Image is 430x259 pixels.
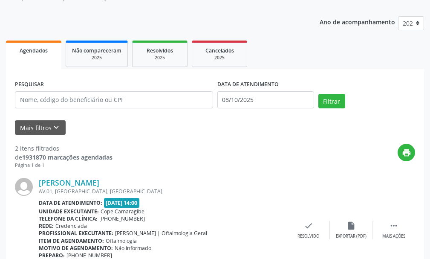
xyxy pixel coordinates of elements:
span: Cancelados [205,47,234,54]
div: Mais ações [382,233,405,239]
div: 2 itens filtrados [15,144,113,153]
label: PESQUISAR [15,78,44,91]
div: Exportar (PDF) [336,233,367,239]
b: Profissional executante: [39,230,113,237]
i: insert_drive_file [346,221,356,230]
i:  [389,221,398,230]
b: Rede: [39,222,54,230]
i: print [402,148,411,157]
input: Selecione um intervalo [217,91,314,108]
b: Preparo: [39,252,65,259]
div: AV.01, [GEOGRAPHIC_DATA], [GEOGRAPHIC_DATA] [39,188,287,195]
span: Resolvidos [147,47,173,54]
span: Credenciada [55,222,87,230]
span: Oftalmologia [106,237,137,244]
span: [DATE] 14:00 [104,198,140,208]
span: [PERSON_NAME] | Oftalmologia Geral [115,230,207,237]
div: 2025 [198,55,241,61]
span: Cope Camaragibe [101,208,144,215]
div: 2025 [72,55,121,61]
b: Item de agendamento: [39,237,104,244]
label: DATA DE ATENDIMENTO [217,78,279,91]
button: print [398,144,415,161]
b: Unidade executante: [39,208,99,215]
button: Mais filtroskeyboard_arrow_down [15,120,66,135]
button: Filtrar [318,94,345,108]
strong: 1931870 marcações agendadas [22,153,113,161]
input: Nome, código do beneficiário ou CPF [15,91,213,108]
img: img [15,178,33,196]
p: Ano de acompanhamento [320,16,395,27]
span: Não informado [115,244,151,252]
b: Data de atendimento: [39,199,102,207]
i: check [304,221,313,230]
div: de [15,153,113,162]
b: Motivo de agendamento: [39,244,113,252]
span: [PHONE_NUMBER] [66,252,112,259]
i: keyboard_arrow_down [52,123,61,132]
span: Agendados [20,47,48,54]
span: [PHONE_NUMBER] [99,215,145,222]
b: Telefone da clínica: [39,215,98,222]
a: [PERSON_NAME] [39,178,99,187]
span: Não compareceram [72,47,121,54]
div: Página 1 de 1 [15,162,113,169]
div: 2025 [139,55,181,61]
div: Resolvido [297,233,319,239]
